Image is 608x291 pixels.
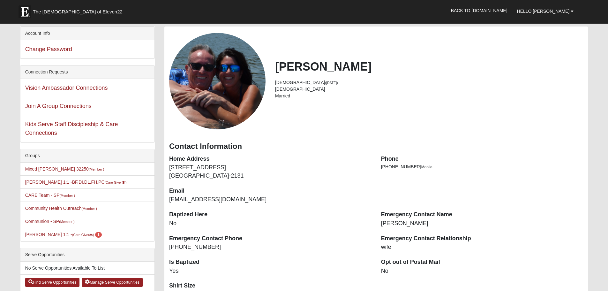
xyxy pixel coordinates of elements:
[169,258,372,266] dt: Is Baptized
[25,85,108,91] a: Vision Ambassador Connections
[105,180,127,184] small: (Care Giver )
[20,149,154,163] div: Groups
[25,180,127,185] a: [PERSON_NAME] 1:1 -BF,DI,DL,FH,PC(Care Giver)
[169,164,372,180] dd: [STREET_ADDRESS] [GEOGRAPHIC_DATA]-2131
[25,121,118,136] a: Kids Serve Staff Discipleship & Care Connections
[169,219,372,228] dd: No
[275,86,583,93] li: [DEMOGRAPHIC_DATA]
[517,9,570,14] span: Hello [PERSON_NAME]
[381,164,583,170] li: [PHONE_NUMBER]
[25,46,72,52] a: Change Password
[25,193,75,198] a: CARE Team - SP(Member )
[95,232,102,238] span: number of pending members
[20,27,154,40] div: Account Info
[169,195,372,204] dd: [EMAIL_ADDRESS][DOMAIN_NAME]
[89,167,104,171] small: (Member )
[25,232,102,237] a: [PERSON_NAME] 1:1 -(Care Giver) 1
[169,282,372,290] dt: Shirt Size
[381,219,583,228] dd: [PERSON_NAME]
[325,81,338,85] small: ([DATE])
[512,3,579,19] a: Hello [PERSON_NAME]
[169,211,372,219] dt: Baptized Here
[15,2,143,18] a: The [DEMOGRAPHIC_DATA] of Eleven22
[25,206,97,211] a: Community Health Outreach(Member )
[275,93,583,99] li: Married
[169,142,583,151] h3: Contact Information
[275,79,583,86] li: [DEMOGRAPHIC_DATA]
[381,243,583,251] dd: wife
[446,3,512,19] a: Back to [DOMAIN_NAME]
[72,233,94,237] small: (Care Giver )
[421,165,432,169] span: Mobile
[169,243,372,251] dd: [PHONE_NUMBER]
[59,220,74,224] small: (Member )
[20,65,154,79] div: Connection Requests
[25,278,80,287] a: Find Serve Opportunities
[169,187,372,195] dt: Email
[275,60,583,73] h2: [PERSON_NAME]
[25,219,75,224] a: Communion - SP(Member )
[81,207,97,211] small: (Member )
[33,9,123,15] span: The [DEMOGRAPHIC_DATA] of Eleven22
[169,234,372,243] dt: Emergency Contact Phone
[20,248,154,262] div: Serve Opportunities
[19,5,31,18] img: Eleven22 logo
[169,267,372,275] dd: Yes
[169,155,372,163] dt: Home Address
[60,194,75,197] small: (Member )
[20,262,154,275] li: No Serve Opportunities Available To List
[25,103,92,109] a: Join A Group Connections
[381,258,583,266] dt: Opt out of Postal Mail
[25,166,104,172] a: Mixed [PERSON_NAME] 32250(Member )
[169,33,266,129] a: View Fullsize Photo
[381,267,583,275] dd: No
[381,155,583,163] dt: Phone
[381,234,583,243] dt: Emergency Contact Relationship
[381,211,583,219] dt: Emergency Contact Name
[82,278,143,287] a: Manage Serve Opportunities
